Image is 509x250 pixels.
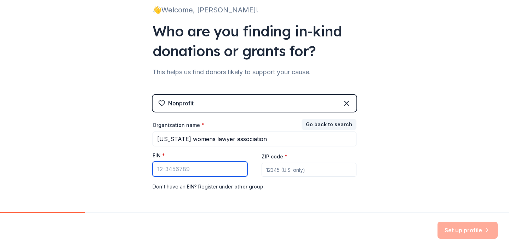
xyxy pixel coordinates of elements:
[153,182,356,191] div: Don ' t have an EIN? Register under
[262,163,356,177] input: 12345 (U.S. only)
[168,99,194,107] div: Nonprofit
[234,182,265,191] button: other group.
[153,21,356,61] div: Who are you finding in-kind donations or grants for?
[153,4,356,16] div: 👋 Welcome, [PERSON_NAME]!
[153,66,356,78] div: This helps us find donors likely to support your cause.
[262,153,287,160] label: ZIP code
[153,132,356,146] input: American Red Cross
[302,119,356,130] button: Go back to search
[153,162,247,176] input: 12-3456789
[153,152,165,159] label: EIN
[153,122,204,129] label: Organization name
